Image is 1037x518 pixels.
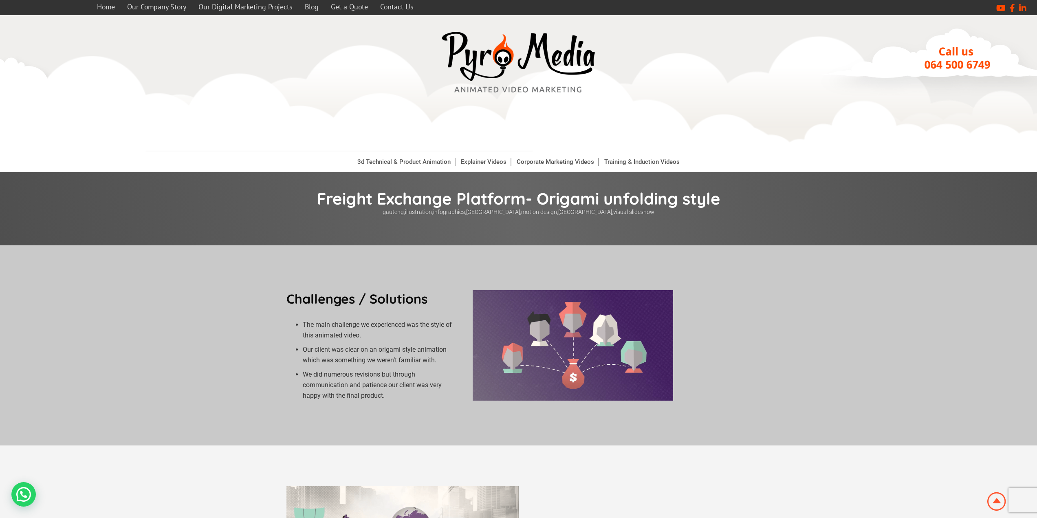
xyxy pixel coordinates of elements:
a: infographics [433,209,465,215]
a: [GEOGRAPHIC_DATA] [558,209,612,215]
a: Explainer Videos [457,158,511,166]
a: [GEOGRAPHIC_DATA] [466,209,520,215]
h6: Challenges / Solutions [286,292,454,305]
span: The main challenge we experienced was the style of this animated video. [303,321,452,339]
img: Animation Studio South Africa [986,491,1008,512]
h1: Freight Exchange Platform- Origami unfolding style [111,188,926,209]
a: gauteng [383,209,404,215]
img: video marketing media company westville durban logo [437,27,600,98]
span: We did numerous revisions but through communication and patience our client was very happy with t... [303,370,442,399]
span: Our client was clear on an origami style animation which was something we weren’t familiar with. [303,346,447,364]
a: illustration [405,209,432,215]
a: Corporate Marketing Videos [513,158,599,166]
p: , , , , , , [111,209,926,215]
a: Training & Induction Videos [600,158,684,166]
a: 3d Technical & Product Animation [353,158,455,166]
a: motion design [521,209,557,215]
a: video marketing media company westville durban logo [437,27,600,99]
a: visual slideshow [613,209,654,215]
